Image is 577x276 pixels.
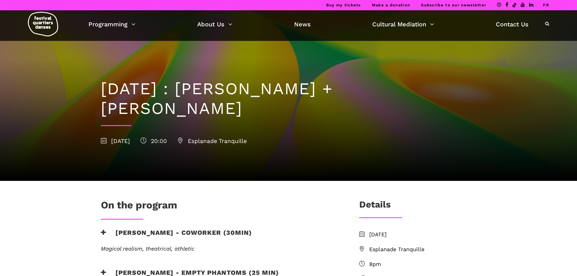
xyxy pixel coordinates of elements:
a: FR [543,3,549,7]
a: Programming [88,19,135,29]
span: Esplanade Tranquille [177,138,247,145]
span: Esplanade Tranquille [369,245,476,254]
a: Cultural Mediation [372,19,434,29]
a: Subscribe to our newsletter [421,3,486,7]
em: Magical realism, theatrical, athletic [101,245,194,252]
img: logo-fqd-med [28,12,58,36]
h3: [PERSON_NAME] - coworker (30min) [101,229,252,244]
span: 20:00 [141,138,167,145]
h1: [DATE] : [PERSON_NAME] + [PERSON_NAME] [101,79,476,118]
h3: Details [359,199,391,214]
a: News [294,19,311,29]
span: [DATE] [369,230,476,239]
a: Make a donation [372,3,410,7]
a: Contact Us [496,19,529,29]
h1: On the program [101,199,177,214]
a: Buy my tickets [326,3,361,7]
span: 8pm [369,260,476,269]
a: About Us [197,19,232,29]
span: [DATE] [101,138,130,145]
